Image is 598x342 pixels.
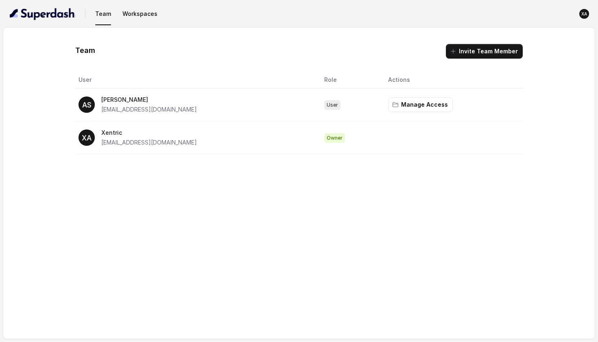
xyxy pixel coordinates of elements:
button: Workspaces [119,7,161,21]
span: Owner [324,133,345,143]
text: XA [581,11,587,17]
span: [EMAIL_ADDRESS][DOMAIN_NAME] [101,139,197,146]
button: Manage Access [388,97,453,112]
p: Xentric [101,128,197,138]
th: Role [318,72,382,88]
th: Actions [382,72,522,88]
span: User [324,100,340,110]
h1: Team [75,44,95,57]
th: User [75,72,318,88]
span: [EMAIL_ADDRESS][DOMAIN_NAME] [101,106,197,113]
text: XA [82,134,92,142]
button: Invite Team Member [446,44,523,59]
button: Team [92,7,114,21]
p: [PERSON_NAME] [101,95,197,105]
img: light.svg [10,7,75,20]
text: AS [82,101,92,109]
